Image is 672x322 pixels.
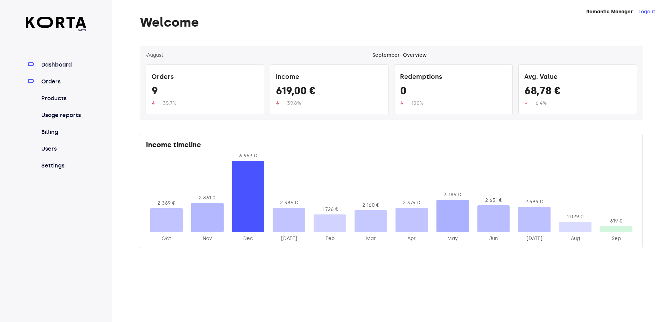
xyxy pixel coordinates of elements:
[40,162,86,170] a: Settings
[600,235,632,242] div: 2025-Sep
[355,202,387,209] div: 2 160 €
[26,28,86,33] span: beta
[152,70,258,84] div: Orders
[314,206,346,213] div: 1 726 €
[409,100,423,106] span: -100%
[395,235,428,242] div: 2025-Apr
[161,100,176,106] span: -35.7%
[276,101,279,105] img: up
[524,84,631,100] div: 68,78 €
[400,70,507,84] div: Redemptions
[586,9,633,15] strong: Romantic Manager
[232,235,265,242] div: 2024-Dec
[524,70,631,84] div: Avg. Value
[600,218,632,225] div: 619 €
[146,140,637,152] div: Income timeline
[146,52,163,59] button: ‹August
[638,8,655,15] button: Logout
[232,152,265,159] div: 6 963 €
[152,84,258,100] div: 9
[400,84,507,100] div: 0
[40,61,86,69] a: Dashboard
[372,52,427,59] div: September - Overview
[436,235,469,242] div: 2025-May
[40,128,86,136] a: Billing
[40,94,86,103] a: Products
[285,100,301,106] span: -39.8%
[40,145,86,153] a: Users
[477,197,510,204] div: 2 631 €
[40,77,86,86] a: Orders
[273,235,305,242] div: 2025-Jan
[436,191,469,198] div: 3 189 €
[140,15,643,29] h1: Welcome
[152,101,155,105] img: up
[559,235,591,242] div: 2025-Aug
[518,235,551,242] div: 2025-Jul
[40,111,86,119] a: Usage reports
[273,199,305,206] div: 2 385 €
[276,70,383,84] div: Income
[477,235,510,242] div: 2025-Jun
[26,17,86,33] a: beta
[314,235,346,242] div: 2025-Feb
[395,199,428,206] div: 2 374 €
[355,235,387,242] div: 2025-Mar
[26,17,86,28] img: Korta
[400,101,404,105] img: up
[191,194,224,201] div: 2 861 €
[276,84,383,100] div: 619,00 €
[559,213,591,220] div: 1 029 €
[150,235,183,242] div: 2024-Oct
[524,101,528,105] img: up
[518,198,551,205] div: 2 494 €
[150,200,183,207] div: 2 369 €
[533,100,547,106] span: -6.4%
[191,235,224,242] div: 2024-Nov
